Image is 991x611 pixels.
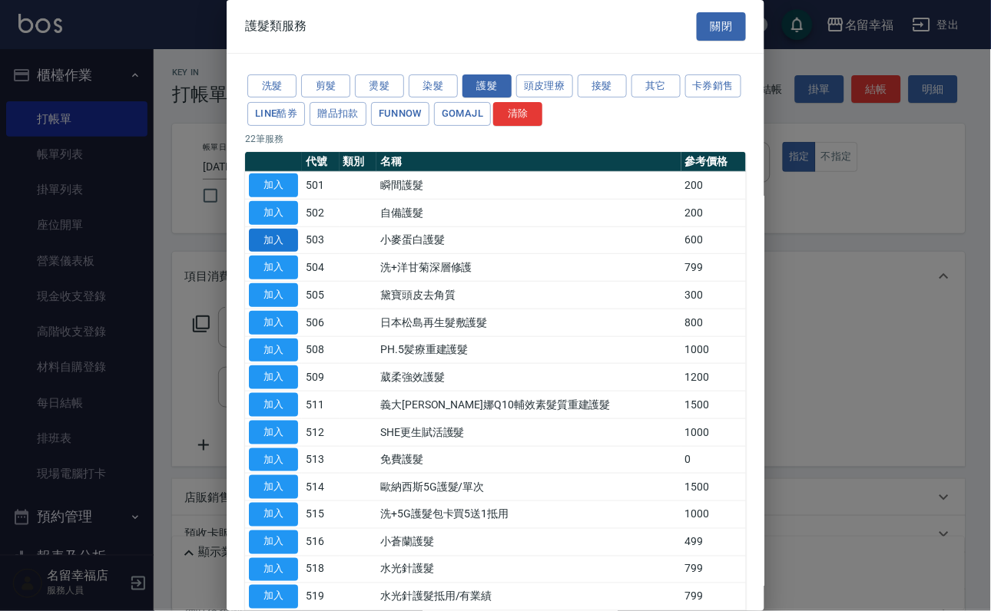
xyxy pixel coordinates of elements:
td: 洗+5G護髮包卡買5送1抵用 [376,501,681,529]
td: 499 [681,528,746,556]
button: 加入 [249,173,298,197]
td: 799 [681,254,746,282]
th: 代號 [302,152,340,172]
td: 505 [302,282,340,309]
td: 自備護髮 [376,199,681,226]
td: 506 [302,309,340,336]
td: 515 [302,501,340,529]
button: 加入 [249,339,298,362]
td: 512 [302,418,340,446]
button: 剪髮 [301,74,350,98]
td: 200 [681,199,746,226]
button: 加入 [249,530,298,554]
button: LINE酷券 [247,102,305,126]
button: 頭皮理療 [516,74,573,98]
button: 加入 [249,201,298,225]
td: 300 [681,282,746,309]
td: 水光針護髮 [376,556,681,583]
button: 接髮 [578,74,627,98]
td: 義大[PERSON_NAME]娜Q10輔效素髮質重建護髮 [376,391,681,419]
td: 799 [681,556,746,583]
button: 加入 [249,393,298,417]
td: SHE更生賦活護髮 [376,418,681,446]
td: 0 [681,446,746,474]
button: 染髮 [409,74,458,98]
button: 加入 [249,558,298,582]
td: 1500 [681,474,746,501]
td: 1500 [681,391,746,419]
td: 歐納西斯5G護髮/單次 [376,474,681,501]
button: 加入 [249,421,298,444]
td: 黛寶頭皮去角質 [376,282,681,309]
td: 504 [302,254,340,282]
button: 卡券銷售 [685,74,742,98]
td: 799 [681,583,746,611]
th: 參考價格 [681,152,746,172]
td: 502 [302,199,340,226]
td: 瞬間護髮 [376,172,681,200]
button: GOMAJL [434,102,491,126]
button: 護髮 [462,74,512,98]
td: 小蒼蘭護髮 [376,528,681,556]
td: 1000 [681,418,746,446]
button: 燙髮 [355,74,404,98]
button: 洗髮 [247,74,297,98]
td: 511 [302,391,340,419]
td: 503 [302,226,340,254]
button: 加入 [249,365,298,389]
th: 名稱 [376,152,681,172]
td: 葳柔強效護髮 [376,364,681,391]
p: 22 筆服務 [245,132,746,146]
button: 加入 [249,475,298,499]
td: 514 [302,474,340,501]
button: 加入 [249,256,298,279]
button: 加入 [249,229,298,253]
th: 類別 [340,152,377,172]
button: FUNNOW [371,102,429,126]
button: 加入 [249,448,298,472]
td: 1200 [681,364,746,391]
td: 518 [302,556,340,583]
td: 洗+洋甘菊深層修護 [376,254,681,282]
td: 小麥蛋白護髮 [376,226,681,254]
td: 508 [302,336,340,364]
span: 護髮類服務 [245,18,307,34]
button: 加入 [249,503,298,527]
td: 800 [681,309,746,336]
td: 1000 [681,336,746,364]
button: 加入 [249,283,298,307]
td: PH.5髪療重建護髮 [376,336,681,364]
button: 加入 [249,585,298,609]
td: 509 [302,364,340,391]
td: 水光針護髮抵用/有業績 [376,583,681,611]
button: 加入 [249,311,298,335]
td: 501 [302,172,340,200]
button: 清除 [493,102,542,126]
td: 516 [302,528,340,556]
td: 513 [302,446,340,474]
button: 贈品扣款 [310,102,366,126]
button: 其它 [631,74,681,98]
td: 600 [681,226,746,254]
td: 200 [681,172,746,200]
td: 日本松島再生髮敷護髮 [376,309,681,336]
td: 免費護髮 [376,446,681,474]
td: 1000 [681,501,746,529]
td: 519 [302,583,340,611]
button: 關閉 [697,12,746,41]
